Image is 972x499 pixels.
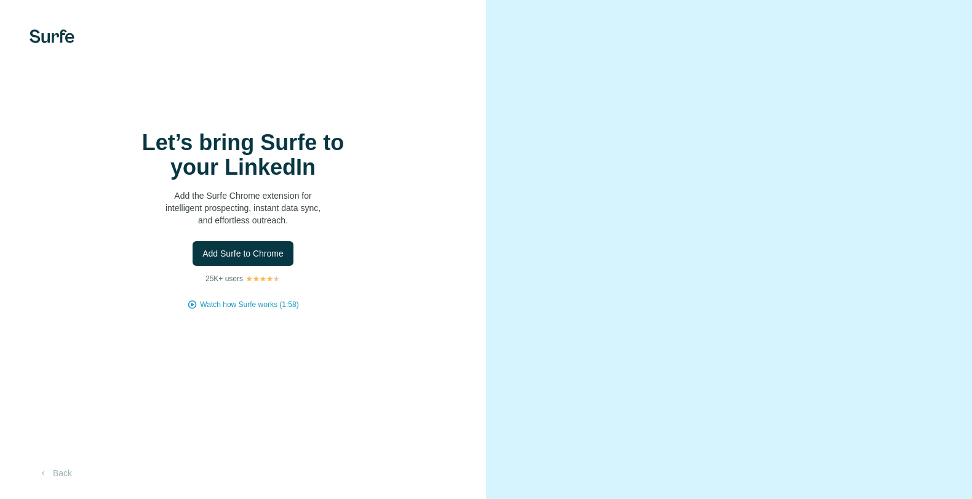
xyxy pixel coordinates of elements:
button: Back [30,462,81,484]
p: 25K+ users [205,273,243,284]
button: Add Surfe to Chrome [193,241,293,266]
h1: Let’s bring Surfe to your LinkedIn [120,130,366,180]
span: Add Surfe to Chrome [202,247,284,260]
p: Add the Surfe Chrome extension for intelligent prospecting, instant data sync, and effortless out... [120,190,366,226]
img: Surfe's logo [30,30,74,43]
button: Watch how Surfe works (1:58) [200,299,298,310]
img: Rating Stars [245,275,281,282]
